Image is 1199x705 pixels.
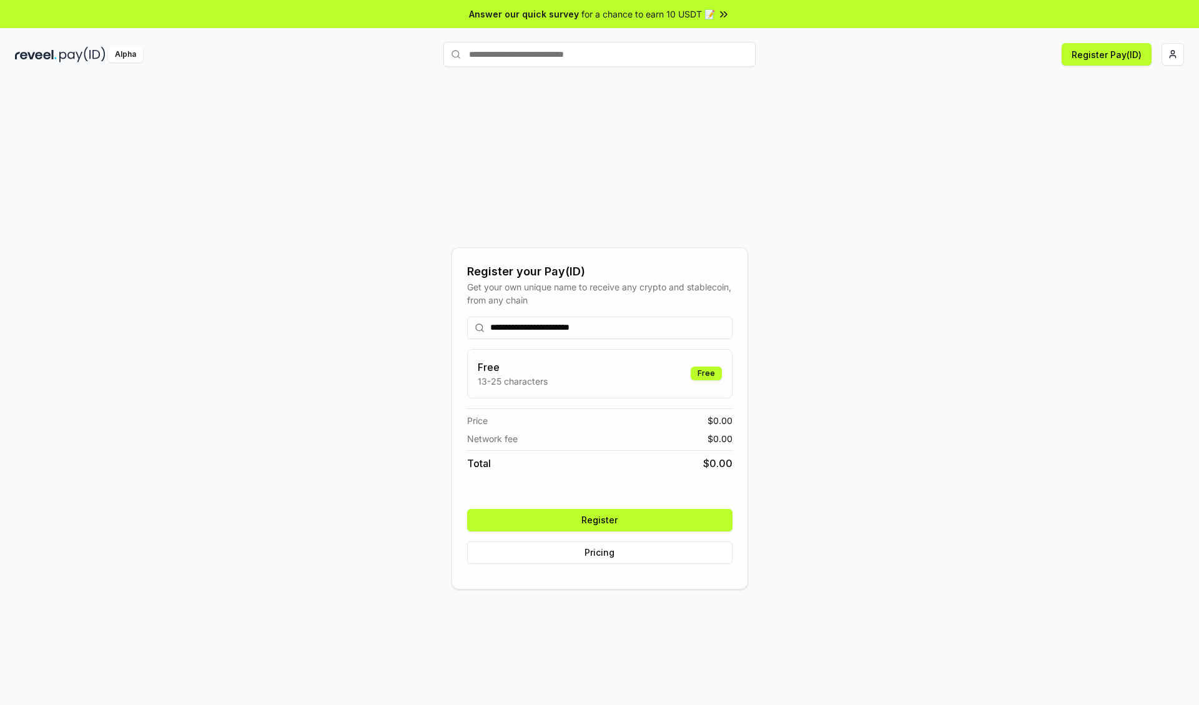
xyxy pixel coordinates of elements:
[467,541,733,564] button: Pricing
[467,263,733,280] div: Register your Pay(ID)
[708,414,733,427] span: $ 0.00
[1062,43,1152,66] button: Register Pay(ID)
[467,456,491,471] span: Total
[478,360,548,375] h3: Free
[478,375,548,388] p: 13-25 characters
[691,367,722,380] div: Free
[467,509,733,531] button: Register
[59,47,106,62] img: pay_id
[708,432,733,445] span: $ 0.00
[467,432,518,445] span: Network fee
[581,7,715,21] span: for a chance to earn 10 USDT 📝
[703,456,733,471] span: $ 0.00
[15,47,57,62] img: reveel_dark
[467,414,488,427] span: Price
[469,7,579,21] span: Answer our quick survey
[108,47,143,62] div: Alpha
[467,280,733,307] div: Get your own unique name to receive any crypto and stablecoin, from any chain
